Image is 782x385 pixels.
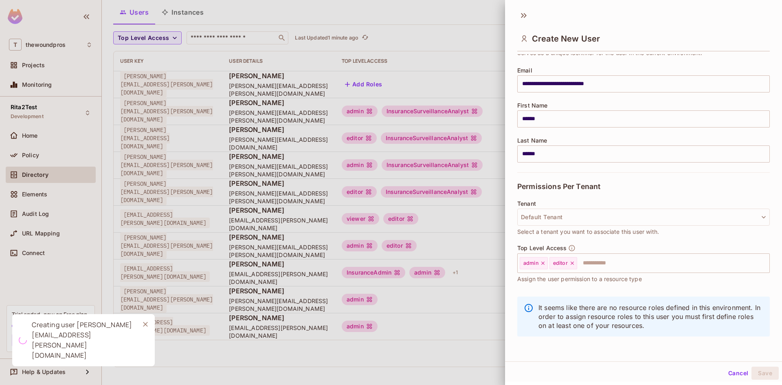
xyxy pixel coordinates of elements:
span: Email [517,67,532,74]
span: Top Level Access [517,245,567,251]
button: Save [751,367,779,380]
button: Default Tenant [517,209,770,226]
span: Permissions Per Tenant [517,183,600,191]
span: editor [553,260,568,266]
span: Tenant [517,200,536,207]
span: First Name [517,102,548,109]
div: admin [520,257,548,269]
button: Close [139,318,152,330]
button: Open [765,262,767,264]
span: Select a tenant you want to associate this user with. [517,227,659,236]
span: Assign the user permission to a resource type [517,275,642,284]
button: Cancel [725,367,751,380]
span: Last Name [517,137,547,144]
span: admin [523,260,538,266]
div: Creating user [PERSON_NAME][EMAIL_ADDRESS][PERSON_NAME][DOMAIN_NAME] [32,320,133,361]
div: editor [549,257,577,269]
span: Create New User [532,34,600,44]
p: It seems like there are no resource roles defined in this environment. In order to assign resourc... [538,303,763,330]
